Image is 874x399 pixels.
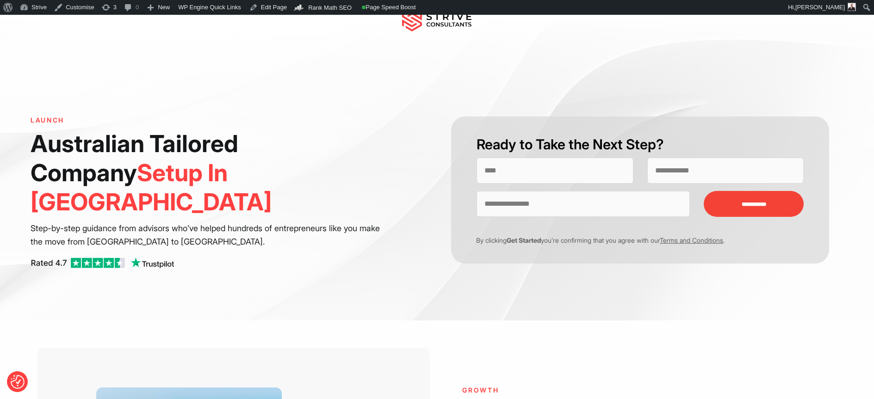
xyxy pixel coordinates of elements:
form: Contact form [437,117,843,264]
p: Step-by-step guidance from advisors who’ve helped hundreds of entrepreneurs like you make the mov... [31,221,380,249]
button: Consent Preferences [11,375,25,389]
img: Revisit consent button [11,375,25,389]
a: Terms and Conditions [660,236,723,244]
h1: Australian Tailored Company [31,129,380,217]
img: main-logo.svg [402,8,471,31]
p: By clicking you’re confirming that you agree with our . [470,235,797,245]
h6: GROWTH [462,387,818,394]
span: Setup In [GEOGRAPHIC_DATA] [31,159,272,216]
strong: Get Started [507,236,541,244]
h6: LAUNCH [31,117,380,124]
h2: Ready to Take the Next Step? [477,135,804,154]
span: [PERSON_NAME] [795,4,845,11]
span: Rank Math SEO [308,4,352,11]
